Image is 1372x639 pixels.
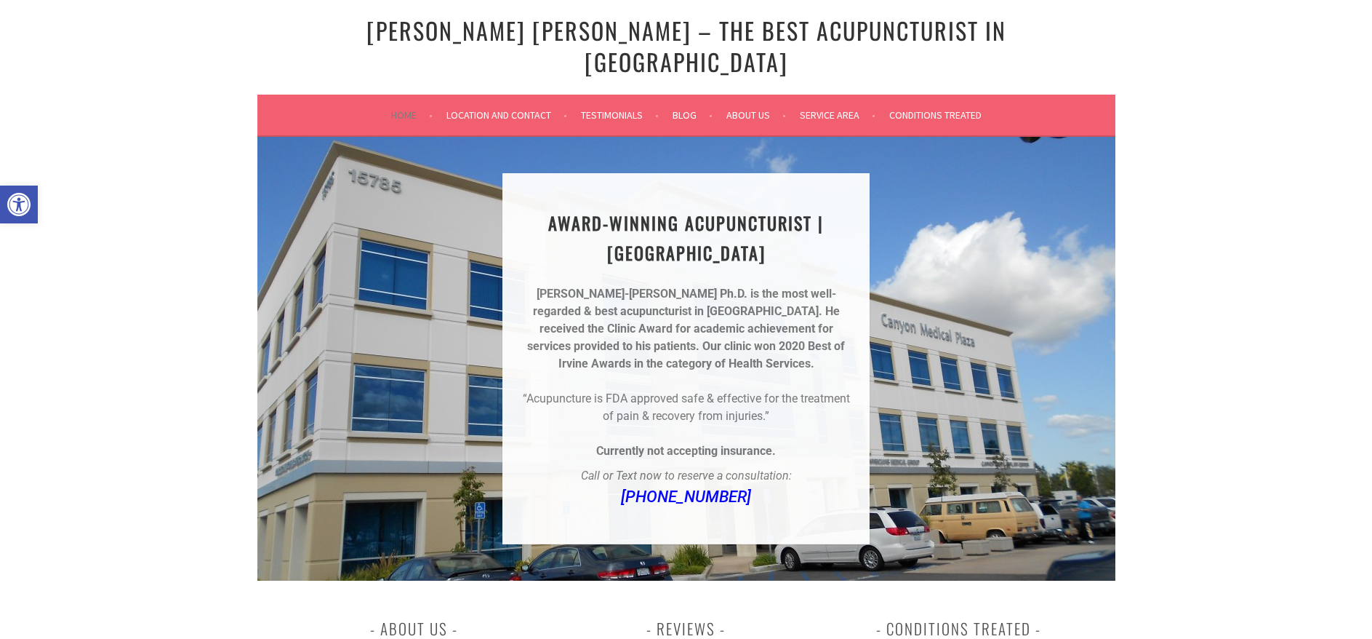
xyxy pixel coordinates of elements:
h1: AWARD-WINNING ACUPUNCTURIST | [GEOGRAPHIC_DATA] [520,208,852,268]
a: Service Area [800,106,875,124]
strong: Currently not accepting insurance. [596,444,776,458]
a: Conditions Treated [889,106,982,124]
a: Home [391,106,433,124]
a: Location and Contact [446,106,567,124]
a: Testimonials [581,106,659,124]
a: [PHONE_NUMBER] [621,488,751,506]
strong: [PERSON_NAME]-[PERSON_NAME] Ph.D. is the most well-regarded & best acupuncturist in [GEOGRAPHIC_D... [533,287,836,318]
p: “Acupuncture is FDA approved safe & effective for the treatment of pain & recovery from injuries.” [520,390,852,425]
a: [PERSON_NAME] [PERSON_NAME] – The Best Acupuncturist In [GEOGRAPHIC_DATA] [366,13,1006,79]
a: About Us [726,106,786,124]
em: Call or Text now to reserve a consultation: [581,469,792,483]
a: Blog [673,106,713,124]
